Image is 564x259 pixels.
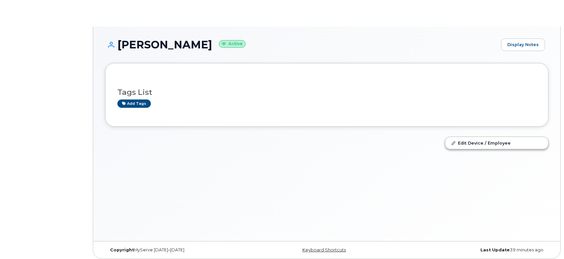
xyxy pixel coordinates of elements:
div: 39 minutes ago [401,247,548,253]
div: MyServe [DATE]–[DATE] [105,247,253,253]
a: Keyboard Shortcuts [302,247,346,252]
h1: [PERSON_NAME] [105,39,498,50]
a: Edit Device / Employee [445,137,548,149]
h3: Tags List [117,88,536,97]
a: Display Notes [501,38,545,51]
strong: Last Update [480,247,510,252]
strong: Copyright [110,247,134,252]
a: Add tags [117,99,151,108]
small: Active [219,40,246,48]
